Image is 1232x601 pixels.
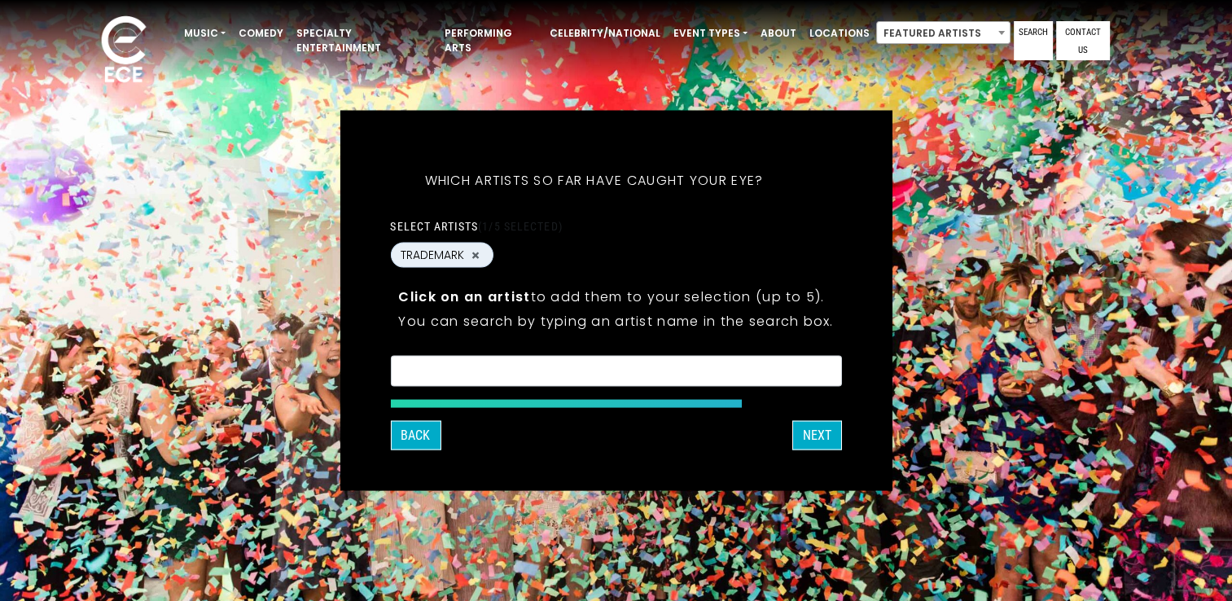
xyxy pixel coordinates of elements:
p: You can search by typing an artist name in the search box. [398,311,833,331]
a: Specialty Entertainment [290,20,438,62]
strong: Click on an artist [398,287,530,306]
p: to add them to your selection (up to 5). [398,287,833,307]
label: Select artists [390,219,562,234]
a: Event Types [667,20,754,47]
button: Back [390,421,441,450]
h5: Which artists so far have caught your eye? [390,151,797,210]
a: Celebrity/National [543,20,667,47]
a: About [754,20,803,47]
a: Contact Us [1056,21,1110,60]
span: TRADEMARK [401,247,464,264]
a: Music [178,20,232,47]
img: ece_new_logo_whitev2-1.png [83,11,164,90]
button: Next [792,421,842,450]
a: Search [1014,21,1053,60]
textarea: Search [401,366,831,381]
span: Featured Artists [877,22,1010,45]
a: Performing Arts [438,20,543,62]
a: Locations [803,20,876,47]
a: Comedy [232,20,290,47]
span: Featured Artists [876,21,1011,44]
span: (1/5 selected) [478,220,563,233]
button: Remove TRADEMARK [469,248,482,262]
